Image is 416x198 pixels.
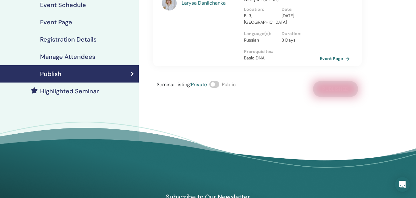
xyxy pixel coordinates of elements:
h4: Publish [40,70,61,78]
h4: Event Schedule [40,1,86,9]
h4: Event Page [40,18,72,26]
h4: Registration Details [40,36,97,43]
p: Russian [244,37,278,43]
a: Event Page [320,54,352,63]
p: [DATE] [282,13,315,19]
p: Duration : [282,30,315,37]
p: Location : [244,6,278,13]
p: Prerequisites : [244,48,319,55]
h4: Highlighted Seminar [40,87,99,95]
div: Open Intercom Messenger [395,177,410,192]
p: BLR, [GEOGRAPHIC_DATA] [244,13,278,26]
span: Public [222,81,236,88]
p: Language(s) : [244,30,278,37]
span: Seminar listing : [157,81,191,88]
span: Private [191,81,207,88]
p: Date : [282,6,315,13]
h4: Manage Attendees [40,53,95,60]
p: Basic DNA [244,55,319,61]
p: 3 Days [282,37,315,43]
